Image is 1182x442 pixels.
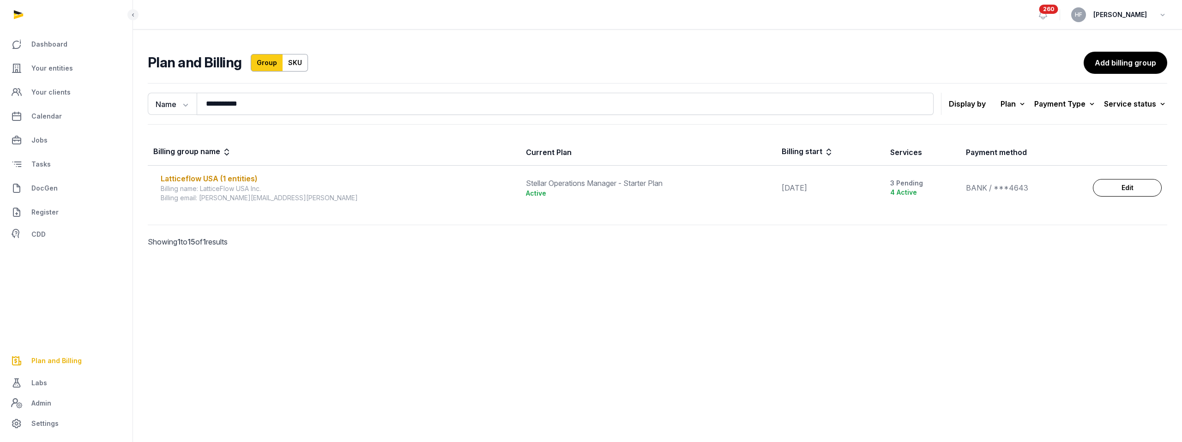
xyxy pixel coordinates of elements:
a: Group [251,54,283,72]
span: 15 [187,237,195,246]
a: Your clients [7,81,125,103]
div: Payment method [966,147,1027,158]
button: Name [148,93,197,115]
p: Display by [949,96,986,111]
span: Register [31,207,59,218]
span: Tasks [31,159,51,170]
span: Labs [31,377,47,388]
p: Showing to of results [148,225,392,258]
a: Your entities [7,57,125,79]
div: Billing name: LatticeFlow USA Inc. [161,184,515,193]
a: CDD [7,225,125,244]
div: Billing start [782,146,833,159]
span: [PERSON_NAME] [1093,9,1147,20]
a: Settings [7,412,125,435]
div: Latticeflow USA (1 entities) [161,173,515,184]
a: Labs [7,372,125,394]
span: Admin [31,398,51,409]
a: SKU [283,54,308,72]
div: Billing email: [PERSON_NAME][EMAIL_ADDRESS][PERSON_NAME] [161,193,515,203]
a: Add billing group [1084,52,1167,74]
span: Settings [31,418,59,429]
div: Service status [1104,97,1167,110]
div: Payment Type [1034,97,1097,110]
span: 1 [203,237,206,246]
a: Admin [7,394,125,412]
span: Calendar [31,111,62,122]
span: 260 [1039,5,1058,14]
span: CDD [31,229,46,240]
a: Calendar [7,105,125,127]
div: 4 Active [890,188,955,197]
a: Dashboard [7,33,125,55]
a: Plan and Billing [7,350,125,372]
span: 1 [177,237,181,246]
a: DocGen [7,177,125,199]
div: Stellar Operations Manager - Starter Plan [526,178,770,189]
span: Plan and Billing [31,355,82,366]
div: 3 Pending [890,179,955,188]
td: [DATE] [776,166,885,210]
span: Your entities [31,63,73,74]
div: Active [526,189,770,198]
a: Edit [1093,179,1162,197]
span: HF [1075,12,1082,18]
h2: Plan and Billing [148,54,241,72]
div: Plan [1001,97,1027,110]
div: Billing group name [153,146,231,159]
a: Jobs [7,129,125,151]
a: Register [7,201,125,223]
a: Tasks [7,153,125,175]
div: Services [890,147,922,158]
span: DocGen [31,183,58,194]
div: Current Plan [526,147,572,158]
span: Dashboard [31,39,67,50]
span: Your clients [31,87,71,98]
span: Jobs [31,135,48,146]
button: HF [1071,7,1086,22]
